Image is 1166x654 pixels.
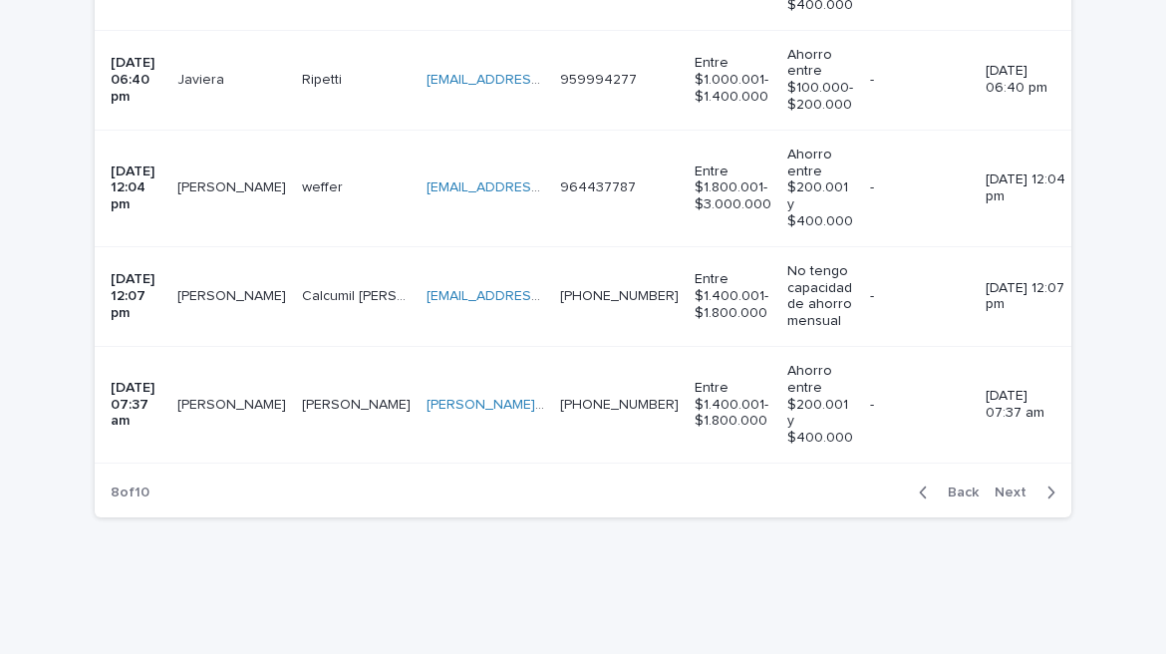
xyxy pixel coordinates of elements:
[177,393,290,414] p: [PERSON_NAME]
[177,68,228,89] p: Javiera
[986,388,1065,422] p: [DATE] 07:37 am
[111,380,161,430] p: [DATE] 07:37 am
[870,179,970,196] p: -
[427,398,760,412] a: [PERSON_NAME][EMAIL_ADDRESS][DOMAIN_NAME]
[302,68,346,89] p: Ripetti
[111,163,161,213] p: [DATE] 12:04 pm
[560,289,679,303] a: [PHONE_NUMBER]
[787,147,853,230] p: Ahorro entre $200.001 y $400.000
[111,271,161,321] p: [DATE] 12:07 pm
[427,180,652,194] a: [EMAIL_ADDRESS][DOMAIN_NAME]
[903,484,987,501] button: Back
[936,486,979,499] span: Back
[995,486,1038,499] span: Next
[560,180,636,194] a: 964437787
[302,175,347,196] p: weffer
[870,288,970,305] p: -
[560,398,679,412] a: [PHONE_NUMBER]
[695,55,771,105] p: Entre $1.000.001- $1.400.000
[111,55,161,105] p: [DATE] 06:40 pm
[695,163,771,213] p: Entre $1.800.001- $3.000.000
[787,363,853,447] p: Ahorro entre $200.001 y $400.000
[695,271,771,321] p: Entre $1.400.001- $1.800.000
[986,171,1065,205] p: [DATE] 12:04 pm
[177,175,290,196] p: [PERSON_NAME]
[95,469,165,517] p: 8 of 10
[986,63,1065,97] p: [DATE] 06:40 pm
[787,47,853,114] p: Ahorro entre $100.000- $200.000
[177,284,290,305] p: Giorgia Patricia
[560,73,637,87] a: 959994277
[427,73,652,87] a: [EMAIL_ADDRESS][DOMAIN_NAME]
[695,380,771,430] p: Entre $1.400.001- $1.800.000
[787,263,853,330] p: No tengo capacidad de ahorro mensual
[870,72,970,89] p: -
[987,484,1071,501] button: Next
[302,284,415,305] p: Calcumil Peña
[986,280,1065,314] p: [DATE] 12:07 pm
[427,289,652,303] a: [EMAIL_ADDRESS][DOMAIN_NAME]
[870,397,970,414] p: -
[302,393,415,414] p: [PERSON_NAME]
